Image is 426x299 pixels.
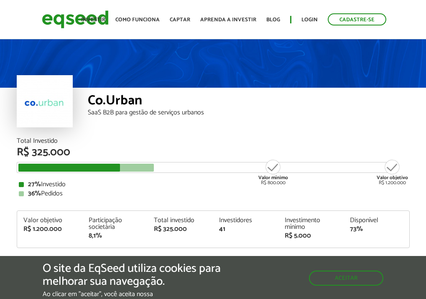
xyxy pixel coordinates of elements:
[377,159,408,185] div: R$ 1.200.000
[285,217,337,231] div: Investimento mínimo
[17,147,410,158] div: R$ 325.000
[301,17,318,23] a: Login
[89,217,141,231] div: Participação societária
[154,217,207,224] div: Total investido
[88,94,410,109] div: Co.Urban
[43,262,247,288] h5: O site da EqSeed utiliza cookies para melhorar sua navegação.
[258,174,288,182] strong: Valor mínimo
[23,226,76,233] div: R$ 1.200.000
[89,233,141,239] div: 8,1%
[19,181,408,188] div: Investido
[88,109,410,116] div: SaaS B2B para gestão de serviços urbanos
[154,226,207,233] div: R$ 325.000
[350,217,403,224] div: Disponível
[350,226,403,233] div: 73%
[285,233,337,239] div: R$ 5.000
[17,138,410,144] div: Total Investido
[42,8,109,30] img: EqSeed
[19,190,408,197] div: Pedidos
[377,174,408,182] strong: Valor objetivo
[115,17,160,23] a: Como funciona
[258,159,289,185] div: R$ 800.000
[170,17,190,23] a: Captar
[23,217,76,224] div: Valor objetivo
[219,226,272,233] div: 41
[81,17,105,23] a: Investir
[28,188,41,199] strong: 36%
[219,217,272,224] div: Investidores
[200,17,256,23] a: Aprenda a investir
[28,179,41,190] strong: 27%
[266,17,280,23] a: Blog
[328,13,386,25] a: Cadastre-se
[309,271,383,286] button: Aceitar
